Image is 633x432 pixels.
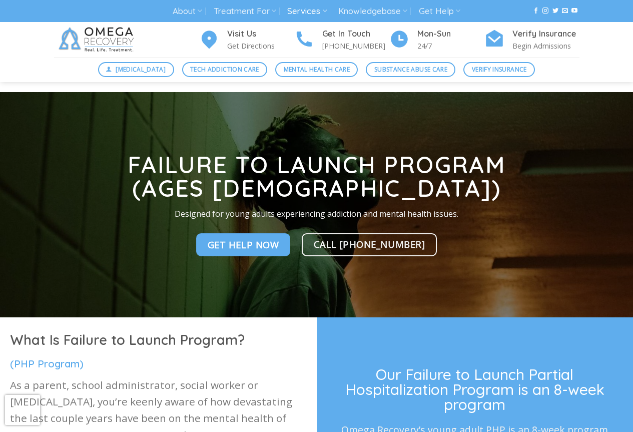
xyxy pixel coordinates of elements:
[101,208,533,221] p: Designed for young adults experiencing addiction and mental health issues.
[417,40,484,52] p: 24/7
[417,28,484,41] h4: Mon-Sun
[322,28,389,41] h4: Get In Touch
[322,40,389,52] p: [PHONE_NUMBER]
[190,65,259,74] span: Tech Addiction Care
[366,62,455,77] a: Substance Abuse Care
[332,367,617,412] h3: Our Failure to Launch Partial Hospitalization Program is an 8-week program
[287,2,327,21] a: Services
[10,357,84,370] span: (PHP Program)
[533,8,539,15] a: Follow on Facebook
[208,237,279,252] span: Get Help NOw
[173,2,202,21] a: About
[314,237,425,251] span: Call [PHONE_NUMBER]
[98,62,174,77] a: [MEDICAL_DATA]
[302,233,437,256] a: Call [PHONE_NUMBER]
[542,8,548,15] a: Follow on Instagram
[571,8,577,15] a: Follow on YouTube
[472,65,527,74] span: Verify Insurance
[338,2,407,21] a: Knowledgebase
[484,28,579,52] a: Verify Insurance Begin Admissions
[294,28,389,52] a: Get In Touch [PHONE_NUMBER]
[214,2,276,21] a: Treatment For
[199,28,294,52] a: Visit Us Get Directions
[374,65,447,74] span: Substance Abuse Care
[463,62,535,77] a: Verify Insurance
[10,331,307,349] h1: What Is Failure to Launch Program?
[512,40,579,52] p: Begin Admissions
[182,62,268,77] a: Tech Addiction Care
[552,8,558,15] a: Follow on Twitter
[562,8,568,15] a: Send us an email
[116,65,166,74] span: [MEDICAL_DATA]
[284,65,350,74] span: Mental Health Care
[54,22,142,57] img: Omega Recovery
[227,40,294,52] p: Get Directions
[128,150,505,202] strong: Failure to Launch Program (Ages [DEMOGRAPHIC_DATA])
[275,62,358,77] a: Mental Health Care
[227,28,294,41] h4: Visit Us
[512,28,579,41] h4: Verify Insurance
[419,2,460,21] a: Get Help
[196,233,291,256] a: Get Help NOw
